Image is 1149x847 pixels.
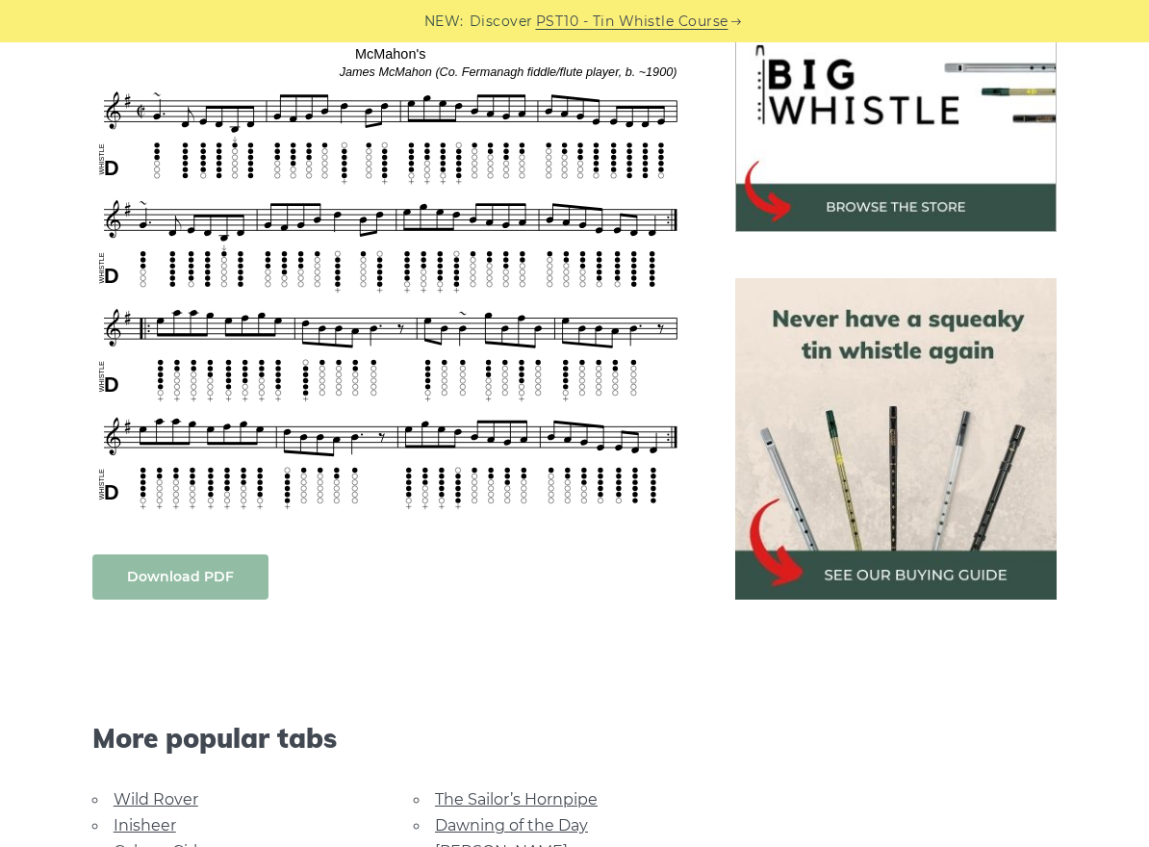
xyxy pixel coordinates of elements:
a: Inisheer [114,816,176,834]
span: Discover [470,11,533,33]
a: PST10 - Tin Whistle Course [536,11,728,33]
span: NEW: [424,11,464,33]
img: The Banshee Tin Whistle Tabs & Sheet Music [92,20,690,515]
a: Download PDF [92,554,268,600]
a: The Sailor’s Hornpipe [435,790,598,808]
img: tin whistle buying guide [735,278,1057,600]
a: Dawning of the Day [435,816,588,834]
span: More popular tabs [92,722,690,755]
a: Wild Rover [114,790,198,808]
